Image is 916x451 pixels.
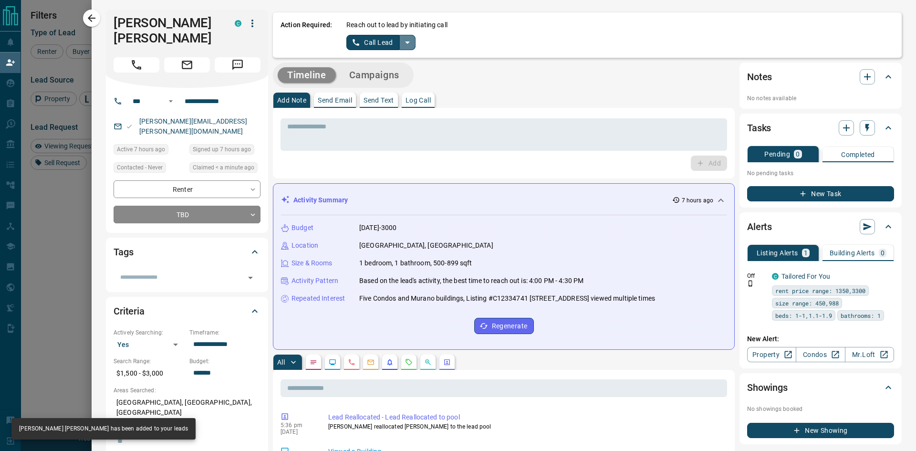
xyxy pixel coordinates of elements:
[189,328,260,337] p: Timeframe:
[340,67,409,83] button: Campaigns
[747,186,894,201] button: New Task
[346,35,399,50] button: Call Lead
[114,15,220,46] h1: [PERSON_NAME] [PERSON_NAME]
[346,20,448,30] p: Reach out to lead by initiating call
[281,422,314,429] p: 5:36 pm
[117,163,163,172] span: Contacted - Never
[881,250,885,256] p: 0
[775,311,832,320] span: beds: 1-1,1.1-1.9
[114,144,185,157] div: Sat Aug 16 2025
[318,97,352,104] p: Send Email
[443,358,451,366] svg: Agent Actions
[830,250,875,256] p: Building Alerts
[775,298,839,308] span: size range: 450,988
[281,429,314,435] p: [DATE]
[277,359,285,366] p: All
[359,276,583,286] p: Based on the lead's activity, the best time to reach out is: 4:00 PM - 4:30 PM
[114,337,185,352] div: Yes
[328,422,723,431] p: [PERSON_NAME] reallocated [PERSON_NAME] to the lead pool
[139,117,247,135] a: [PERSON_NAME][EMAIL_ADDRESS][PERSON_NAME][DOMAIN_NAME]
[193,145,251,154] span: Signed up 7 hours ago
[291,276,338,286] p: Activity Pattern
[278,67,336,83] button: Timeline
[189,162,260,176] div: Sun Aug 17 2025
[114,304,145,319] h2: Criteria
[841,151,875,158] p: Completed
[277,97,306,104] p: Add Note
[747,280,754,287] svg: Push Notification Only
[126,123,133,130] svg: Email Valid
[114,357,185,366] p: Search Range:
[328,412,723,422] p: Lead Reallocated - Lead Reallocated to pool
[281,20,332,50] p: Action Required:
[796,347,845,362] a: Condos
[841,311,881,320] span: bathrooms: 1
[346,35,416,50] div: split button
[424,358,432,366] svg: Opportunities
[474,318,534,334] button: Regenerate
[189,144,260,157] div: Sat Aug 16 2025
[747,215,894,238] div: Alerts
[114,366,185,381] p: $1,500 - $3,000
[747,347,796,362] a: Property
[747,334,894,344] p: New Alert:
[364,97,394,104] p: Send Text
[747,423,894,438] button: New Showing
[747,120,771,136] h2: Tasks
[329,358,336,366] svg: Lead Browsing Activity
[281,191,727,209] div: Activity Summary7 hours ago
[781,273,830,280] a: Tailored For You
[165,95,177,107] button: Open
[804,250,808,256] p: 1
[291,258,333,268] p: Size & Rooms
[747,69,772,84] h2: Notes
[359,241,493,251] p: [GEOGRAPHIC_DATA], [GEOGRAPHIC_DATA]
[215,57,260,73] span: Message
[291,223,313,233] p: Budget
[359,294,655,304] p: Five Condos and Murano buildings, Listing #C12334741 [STREET_ADDRESS] viewed multiple times
[114,395,260,420] p: [GEOGRAPHIC_DATA], [GEOGRAPHIC_DATA], [GEOGRAPHIC_DATA]
[359,223,396,233] p: [DATE]-3000
[291,294,345,304] p: Repeated Interest
[114,244,133,260] h2: Tags
[193,163,254,172] span: Claimed < a minute ago
[747,219,772,234] h2: Alerts
[775,286,865,295] span: rent price range: 1350,3300
[293,195,348,205] p: Activity Summary
[114,300,260,323] div: Criteria
[747,272,766,280] p: Off
[310,358,317,366] svg: Notes
[747,166,894,180] p: No pending tasks
[682,196,713,205] p: 7 hours ago
[291,241,318,251] p: Location
[764,151,790,157] p: Pending
[747,94,894,103] p: No notes available
[406,97,431,104] p: Log Call
[164,57,210,73] span: Email
[747,376,894,399] div: Showings
[189,357,260,366] p: Budget:
[348,358,355,366] svg: Calls
[757,250,798,256] p: Listing Alerts
[359,258,472,268] p: 1 bedroom, 1 bathroom, 500-899 sqft
[796,151,800,157] p: 0
[772,273,779,280] div: condos.ca
[747,405,894,413] p: No showings booked
[367,358,375,366] svg: Emails
[114,57,159,73] span: Call
[114,241,260,263] div: Tags
[114,180,260,198] div: Renter
[386,358,394,366] svg: Listing Alerts
[19,421,188,437] div: [PERSON_NAME] [PERSON_NAME] has been added to your leads
[114,328,185,337] p: Actively Searching:
[114,386,260,395] p: Areas Searched:
[747,116,894,139] div: Tasks
[244,271,257,284] button: Open
[747,380,788,395] h2: Showings
[747,65,894,88] div: Notes
[114,206,260,223] div: TBD
[117,145,165,154] span: Active 7 hours ago
[235,20,241,27] div: condos.ca
[845,347,894,362] a: Mr.Loft
[405,358,413,366] svg: Requests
